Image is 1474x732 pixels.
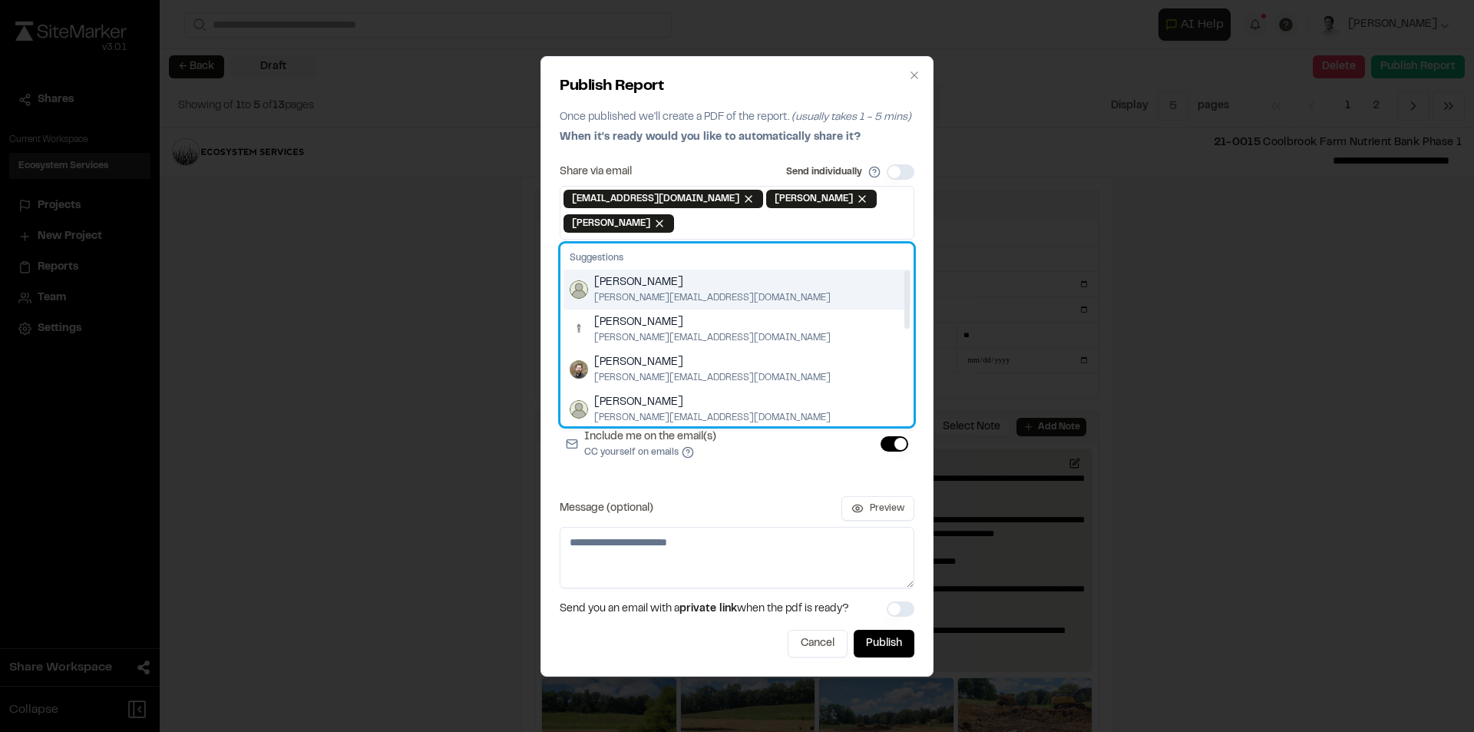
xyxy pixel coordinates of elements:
span: [PERSON_NAME] [572,217,650,230]
span: Send you an email with a when the pdf is ready? [560,601,849,618]
span: private link [679,604,737,614]
label: Message (optional) [560,503,653,514]
span: [PERSON_NAME] [594,274,831,291]
img: Kip Mumaw [570,360,588,379]
p: Once published we'll create a PDF of the report. [560,109,914,126]
button: Include me on the email(s)CC yourself on emails [682,446,694,459]
button: Preview [841,496,914,521]
div: Suggestions [560,243,914,426]
span: [PERSON_NAME] [775,192,853,206]
span: [PERSON_NAME] [594,394,831,411]
button: Publish [854,630,914,657]
span: [PERSON_NAME] [594,354,831,371]
img: Kyle Ashmun [570,320,588,339]
span: (usually takes 1 - 5 mins) [792,113,911,122]
span: [PERSON_NAME] [594,314,831,331]
img: Jon Roller [570,400,588,419]
label: Include me on the email(s) [584,429,716,459]
div: Suggestions [563,247,911,270]
label: Send individually [786,165,862,179]
span: When it's ready would you like to automatically share it? [560,133,861,142]
span: [PERSON_NAME][EMAIL_ADDRESS][DOMAIN_NAME] [594,411,831,425]
label: Share via email [560,167,632,177]
button: Cancel [788,630,848,657]
span: [PERSON_NAME][EMAIL_ADDRESS][DOMAIN_NAME] [594,331,831,345]
p: CC yourself on emails [584,445,716,459]
span: [PERSON_NAME][EMAIL_ADDRESS][DOMAIN_NAME] [594,291,831,305]
span: [EMAIL_ADDRESS][DOMAIN_NAME] [572,192,739,206]
h2: Publish Report [560,75,914,98]
span: [PERSON_NAME][EMAIL_ADDRESS][DOMAIN_NAME] [594,371,831,385]
img: Joe Long [570,280,588,299]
